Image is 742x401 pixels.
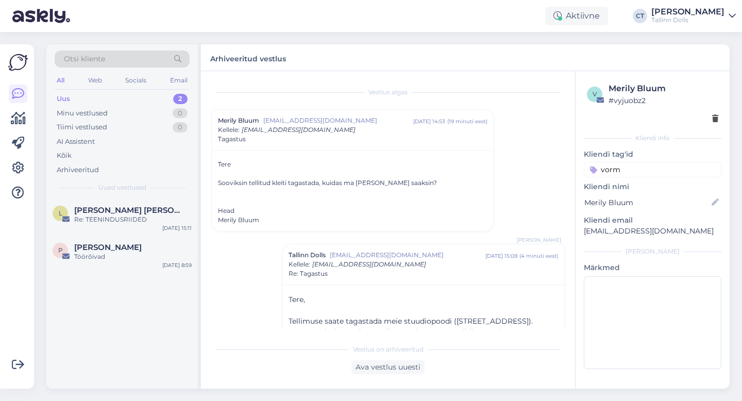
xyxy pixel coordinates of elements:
[289,295,305,304] span: Tere,
[584,247,721,256] div: [PERSON_NAME]
[173,122,188,132] div: 0
[58,246,63,254] span: P
[162,224,192,232] div: [DATE] 15:11
[57,165,99,175] div: Arhiveeritud
[584,181,721,192] p: Kliendi nimi
[98,183,146,192] span: Uued vestlused
[584,133,721,143] div: Kliendi info
[517,236,561,244] span: [PERSON_NAME]
[173,94,188,104] div: 2
[351,360,425,374] div: Ava vestlus uuesti
[584,215,721,226] p: Kliendi email
[651,16,724,24] div: Tallinn Dolls
[584,197,710,208] input: Lisa nimi
[413,118,445,125] div: [DATE] 14:53
[289,250,326,260] span: Tallinn Dolls
[57,137,95,147] div: AI Assistent
[211,88,565,97] div: Vestlus algas
[218,160,487,225] div: Tere
[289,316,533,347] span: Tellimuse saate tagastada meie stuudiopoodi ([STREET_ADDRESS]). Tagastamiseks saadame Teile Omniv...
[633,9,647,23] div: CT
[584,162,721,177] input: Lisa tag
[64,54,105,64] span: Otsi kliente
[242,126,356,133] span: [EMAIL_ADDRESS][DOMAIN_NAME]
[651,8,736,24] a: [PERSON_NAME]Tallinn Dolls
[210,51,286,64] label: Arhiveeritud vestlus
[584,226,721,237] p: [EMAIL_ADDRESS][DOMAIN_NAME]
[218,126,240,133] span: Kellele :
[651,8,724,16] div: [PERSON_NAME]
[123,74,148,87] div: Socials
[218,116,259,125] span: Merily Bluum
[312,260,426,268] span: [EMAIL_ADDRESS][DOMAIN_NAME]
[263,116,413,125] span: [EMAIL_ADDRESS][DOMAIN_NAME]
[609,82,718,95] div: Merily Bluum
[218,178,487,188] div: Sooviksin tellitud kleiti tagastada, kuidas ma [PERSON_NAME] saaksin?
[218,135,246,144] span: Tagastus
[353,345,424,354] span: Vestlus on arhiveeritud
[55,74,66,87] div: All
[59,209,62,217] span: L
[447,118,487,125] div: ( 19 minuti eest )
[584,149,721,160] p: Kliendi tag'id
[289,269,328,278] span: Re: Tagastus
[485,252,517,260] div: [DATE] 15:08
[609,95,718,106] div: # vyjuobz2
[162,261,192,269] div: [DATE] 8:59
[330,250,485,260] span: [EMAIL_ADDRESS][DOMAIN_NAME]
[74,243,142,252] span: Pille Tamme
[8,53,28,72] img: Askly Logo
[593,90,597,98] span: v
[173,108,188,119] div: 0
[57,151,72,161] div: Kõik
[74,252,192,261] div: Töörõivad
[218,206,487,215] div: Head
[74,215,192,224] div: Re: TEENINDUSRIIDED
[57,122,107,132] div: Tiimi vestlused
[74,206,181,215] span: Liisa Timmi
[289,260,310,268] span: Kellele :
[218,215,487,225] div: Merily Bluum
[584,262,721,273] p: Märkmed
[86,74,104,87] div: Web
[545,7,608,25] div: Aktiivne
[57,108,108,119] div: Minu vestlused
[168,74,190,87] div: Email
[57,94,70,104] div: Uus
[519,252,558,260] div: ( 4 minuti eest )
